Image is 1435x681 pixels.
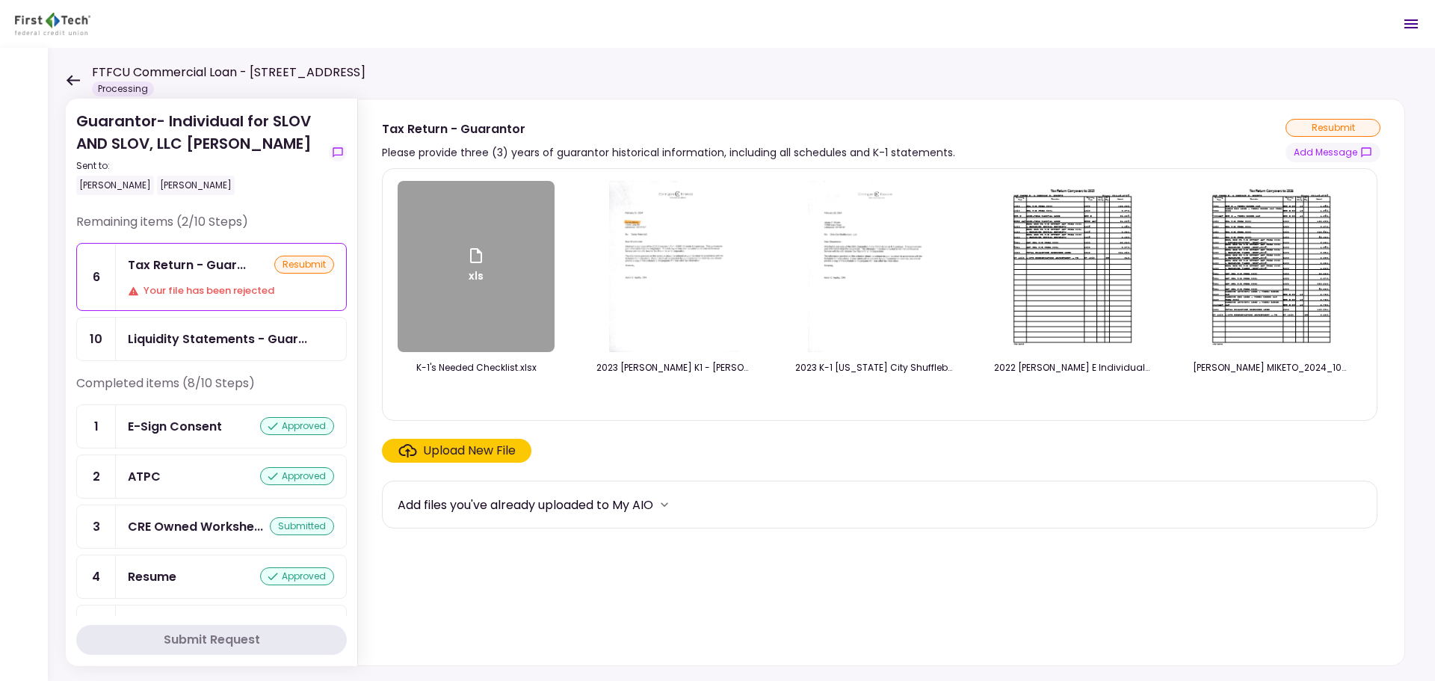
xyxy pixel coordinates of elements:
[260,417,334,435] div: approved
[77,505,116,548] div: 3
[76,213,347,243] div: Remaining items (2/10 Steps)
[76,110,323,195] div: Guarantor- Individual for SLOV AND SLOV, LLC [PERSON_NAME]
[467,247,485,287] div: xls
[329,144,347,161] button: show-messages
[398,361,555,375] div: K-1's Needed Checklist.xlsx
[260,567,334,585] div: approved
[382,439,531,463] span: Click here to upload the required document
[382,120,955,138] div: Tax Return - Guarantor
[76,243,347,311] a: 6Tax Return - GuarantorresubmitYour file has been rejected
[76,505,347,549] a: 3CRE Owned Worksheetsubmitted
[274,256,334,274] div: resubmit
[795,361,952,375] div: 2023 K-1 Ohio City Shuffleboard - James Miketo.pdf
[128,467,161,486] div: ATPC
[92,64,365,81] h1: FTFCU Commercial Loan - [STREET_ADDRESS]
[76,176,154,195] div: [PERSON_NAME]
[76,159,323,173] div: Sent to:
[164,631,260,649] div: Submit Request
[1193,361,1350,375] div: JAMES E. MIKETO_2024_1040_Tax Returns.pdf
[77,244,116,310] div: 6
[270,517,334,535] div: submitted
[76,404,347,449] a: 1E-Sign Consentapproved
[76,625,347,655] button: Submit Request
[357,99,1405,666] div: Tax Return - GuarantorPlease provide three (3) years of guarantor historical information, includi...
[653,493,676,516] button: more
[76,454,347,499] a: 2ATPCapproved
[994,361,1151,375] div: 2022 Miketo, James E Individual tax returns.pdf
[76,375,347,404] div: Completed items (8/10 Steps)
[423,442,516,460] div: Upload New File
[128,256,246,274] div: Tax Return - Guarantor
[128,283,334,298] div: Your file has been rejected
[77,318,116,360] div: 10
[15,13,90,35] img: Partner icon
[1286,143,1380,162] button: show-messages
[128,330,307,348] div: Liquidity Statements - Guarantor
[76,555,347,599] a: 4Resumeapproved
[260,467,334,485] div: approved
[596,361,753,375] div: 2023 Teddy Rider K1 - James Miketo.pdf
[77,455,116,498] div: 2
[77,605,116,648] div: 5
[128,517,263,536] div: CRE Owned Worksheet
[128,417,222,436] div: E-Sign Consent
[1393,6,1429,42] button: Open menu
[382,144,955,161] div: Please provide three (3) years of guarantor historical information, including all schedules and K...
[77,405,116,448] div: 1
[76,605,347,649] a: 5FTFCU PFSsubmitted
[1286,119,1380,137] div: resubmit
[76,317,347,361] a: 10Liquidity Statements - Guarantor
[92,81,154,96] div: Processing
[128,567,176,586] div: Resume
[157,176,235,195] div: [PERSON_NAME]
[398,496,653,514] div: Add files you've already uploaded to My AIO
[77,555,116,598] div: 4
